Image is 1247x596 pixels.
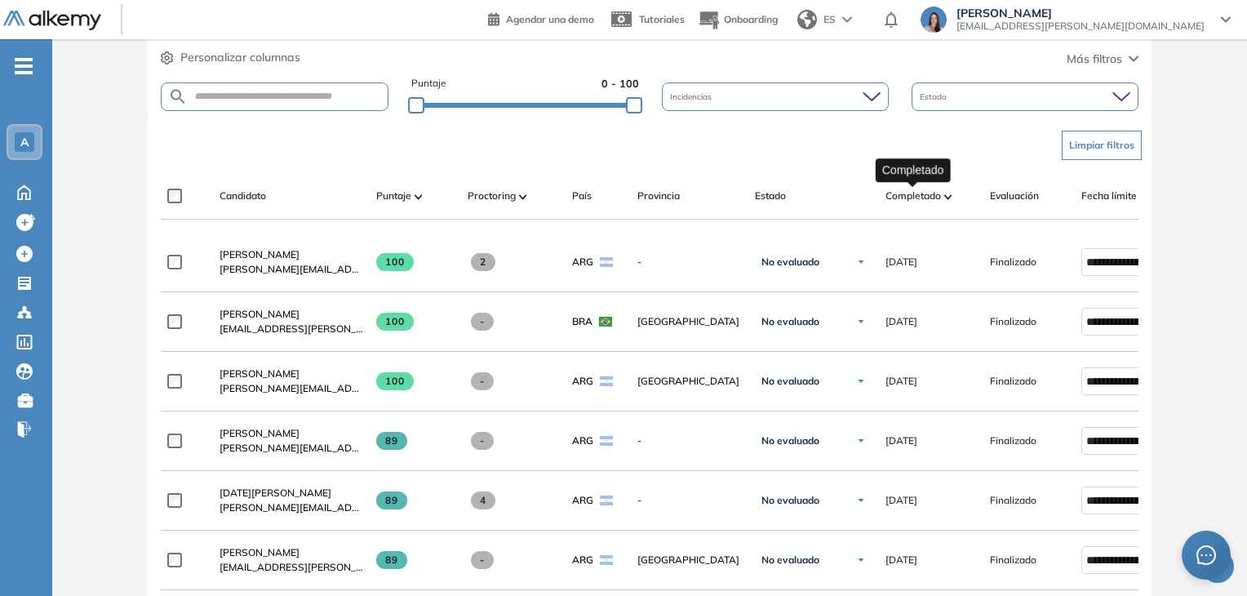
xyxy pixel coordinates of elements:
[761,375,819,388] span: No evaluado
[885,189,941,203] span: Completado
[220,426,363,441] a: [PERSON_NAME]
[990,493,1036,508] span: Finalizado
[220,247,363,262] a: [PERSON_NAME]
[376,432,408,450] span: 89
[488,8,594,28] a: Agendar una demo
[572,434,593,448] span: ARG
[376,253,415,271] span: 100
[220,322,363,336] span: [EMAIL_ADDRESS][PERSON_NAME][DOMAIN_NAME]
[376,551,408,569] span: 89
[471,491,496,509] span: 4
[856,317,866,327] img: Ícono de flecha
[376,491,408,509] span: 89
[761,315,819,328] span: No evaluado
[220,486,363,500] a: [DATE][PERSON_NAME]
[220,441,363,456] span: [PERSON_NAME][EMAIL_ADDRESS][DOMAIN_NAME]
[761,256,819,269] span: No evaluado
[572,493,593,508] span: ARG
[637,553,742,567] span: [GEOGRAPHIC_DATA]
[506,13,594,25] span: Agendar una demo
[220,546,300,558] span: [PERSON_NAME]
[637,434,742,448] span: -
[856,376,866,386] img: Ícono de flecha
[1067,51,1138,68] button: Más filtros
[220,248,300,260] span: [PERSON_NAME]
[1081,189,1137,203] span: Fecha límite
[637,189,680,203] span: Provincia
[885,374,917,389] span: [DATE]
[600,496,613,505] img: ARG
[885,493,917,508] span: [DATE]
[639,13,685,25] span: Tutoriales
[662,82,889,111] div: Incidencias
[761,494,819,507] span: No evaluado
[912,82,1138,111] div: Estado
[797,10,817,29] img: world
[220,381,363,396] span: [PERSON_NAME][EMAIL_ADDRESS][DOMAIN_NAME]
[885,314,917,329] span: [DATE]
[471,313,495,331] span: -
[220,367,363,381] a: [PERSON_NAME]
[637,314,742,329] span: [GEOGRAPHIC_DATA]
[876,158,951,182] div: Completado
[600,376,613,386] img: ARG
[220,545,363,560] a: [PERSON_NAME]
[376,313,415,331] span: 100
[724,13,778,25] span: Onboarding
[376,372,415,390] span: 100
[990,553,1036,567] span: Finalizado
[670,91,715,103] span: Incidencias
[3,11,101,31] img: Logo
[1196,545,1216,565] span: message
[761,434,819,447] span: No evaluado
[471,253,496,271] span: 2
[220,189,266,203] span: Candidato
[600,555,613,565] img: ARG
[990,189,1039,203] span: Evaluación
[471,551,495,569] span: -
[885,553,917,567] span: [DATE]
[20,136,29,149] span: A
[755,189,786,203] span: Estado
[856,555,866,565] img: Ícono de flecha
[220,307,363,322] a: [PERSON_NAME]
[600,436,613,446] img: ARG
[376,189,411,203] span: Puntaje
[415,194,423,199] img: [missing "en.ARROW_ALT" translation]
[471,432,495,450] span: -
[698,2,778,38] button: Onboarding
[572,553,593,567] span: ARG
[856,496,866,505] img: Ícono de flecha
[761,554,819,567] span: No evaluado
[944,194,952,199] img: [missing "en.ARROW_ALT" translation]
[572,314,592,329] span: BRA
[220,427,300,439] span: [PERSON_NAME]
[823,12,836,27] span: ES
[956,20,1205,33] span: [EMAIL_ADDRESS][PERSON_NAME][DOMAIN_NAME]
[220,487,331,499] span: [DATE][PERSON_NAME]
[990,314,1036,329] span: Finalizado
[842,16,852,23] img: arrow
[220,367,300,380] span: [PERSON_NAME]
[920,91,950,103] span: Estado
[1062,131,1142,160] button: Limpiar filtros
[15,64,33,68] i: -
[572,189,592,203] span: País
[572,374,593,389] span: ARG
[411,76,446,91] span: Puntaje
[990,434,1036,448] span: Finalizado
[600,257,613,267] img: ARG
[220,308,300,320] span: [PERSON_NAME]
[990,255,1036,269] span: Finalizado
[990,374,1036,389] span: Finalizado
[471,372,495,390] span: -
[637,255,742,269] span: -
[519,194,527,199] img: [missing "en.ARROW_ALT" translation]
[856,436,866,446] img: Ícono de flecha
[956,7,1205,20] span: [PERSON_NAME]
[599,317,612,327] img: BRA
[856,257,866,267] img: Ícono de flecha
[885,434,917,448] span: [DATE]
[168,87,188,107] img: SEARCH_ALT
[220,262,363,277] span: [PERSON_NAME][EMAIL_ADDRESS][PERSON_NAME][DOMAIN_NAME]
